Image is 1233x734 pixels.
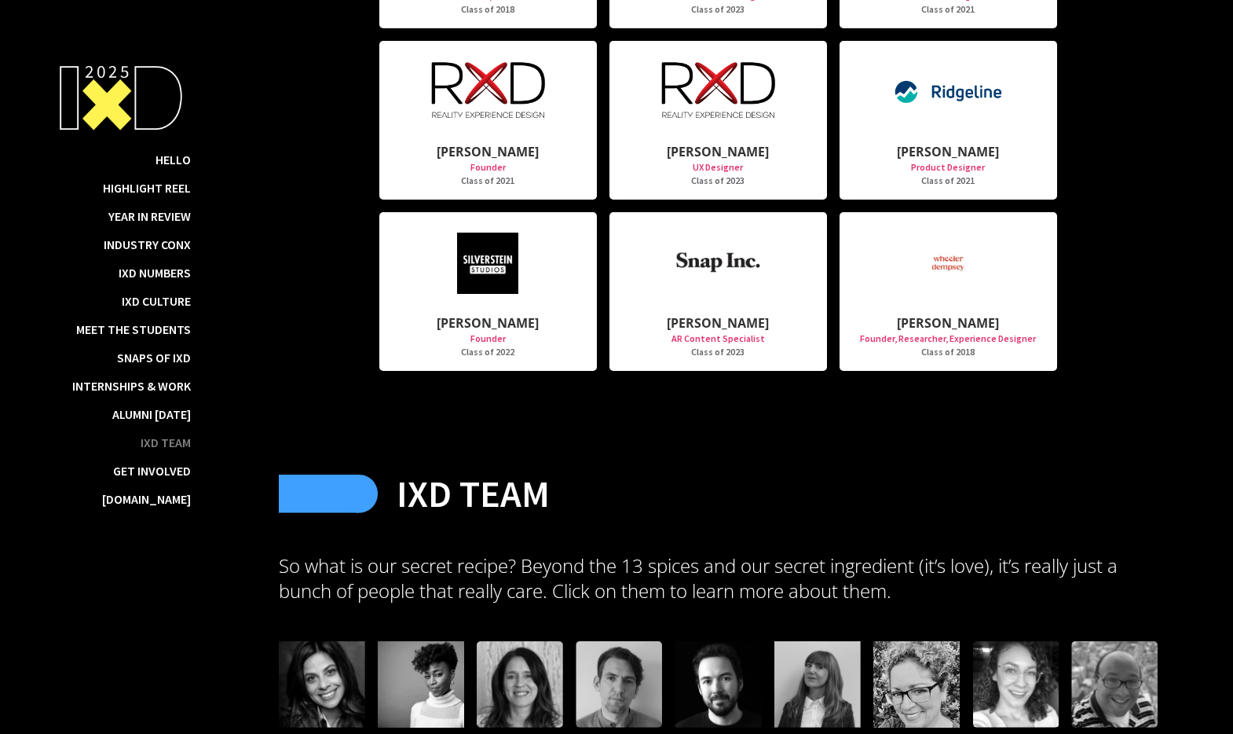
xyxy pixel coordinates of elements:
[622,144,814,160] div: [PERSON_NAME]
[72,378,191,394] a: Internships & Work
[852,4,1045,15] div: Class of 2021
[852,160,1045,175] div: Product Designer
[852,347,1045,358] div: Class of 2018
[622,160,814,175] div: UX Designer
[622,331,814,347] div: AR Content Specialist
[279,553,1158,604] p: So what is our secret recipe? Beyond the 13 spices and our secret ingredient (it’s love), it’s re...
[76,321,191,337] a: Meet the Students
[852,144,1045,160] div: [PERSON_NAME]
[397,472,550,516] h2: IxD Team
[102,491,191,507] a: [DOMAIN_NAME]
[392,144,584,160] div: [PERSON_NAME]
[392,175,584,186] div: Class of 2021
[103,180,191,196] a: Highlight Reel
[392,347,584,358] div: Class of 2022
[392,331,584,347] div: Founder
[122,293,191,309] a: IxD Culture
[622,4,814,15] div: Class of 2023
[108,208,191,224] a: Year in Review
[392,160,584,175] div: Founder
[852,175,1045,186] div: Class of 2021
[622,175,814,186] div: Class of 2023
[117,350,191,365] a: Snaps of IxD
[392,315,584,331] div: [PERSON_NAME]
[852,331,1045,347] div: Founder, Researcher, Experience Designer
[852,315,1045,331] div: [PERSON_NAME]
[119,265,191,281] a: IxD Numbers
[141,435,191,450] a: IxD Team
[622,315,814,331] div: [PERSON_NAME]
[622,347,814,358] div: Class of 2023
[155,152,191,167] a: Hello
[104,237,191,252] a: Industry ConX
[392,4,584,15] div: Class of 2018
[112,406,191,422] a: Alumni [DATE]
[113,463,191,479] a: Get Involved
